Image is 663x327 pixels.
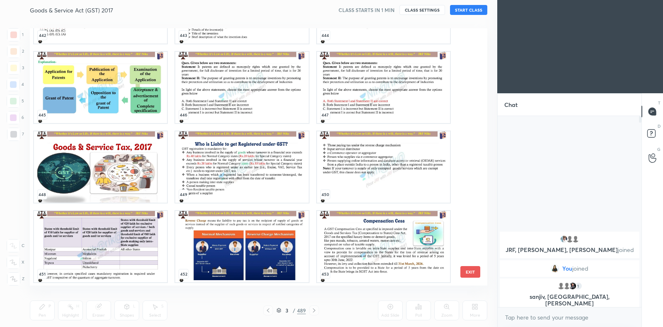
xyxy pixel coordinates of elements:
[7,128,24,141] div: 7
[399,5,445,15] button: CLASS SETTINGS
[572,265,588,272] span: joined
[34,52,167,123] img: 17593055921EC4YA.pdf
[30,28,473,286] div: grid
[460,266,480,278] button: EXIT
[293,308,295,313] div: /
[297,307,306,314] div: 489
[175,131,308,203] img: 17593055921EC4YA.pdf
[7,239,24,252] div: C
[658,100,661,106] p: T
[34,211,167,282] img: 17593055921EC4YA.pdf
[283,308,291,313] div: 3
[657,146,661,153] p: G
[175,211,308,282] img: 17593055921EC4YA.pdf
[450,5,487,15] button: START CLASS
[557,282,565,290] img: default.png
[618,246,634,254] span: joined
[7,256,24,269] div: X
[7,272,24,286] div: Z
[7,94,24,108] div: 5
[7,28,24,41] div: 1
[317,52,450,123] img: 17593055921EC4YA.pdf
[560,235,568,243] img: df575e23622e47c587a5de21df063601.jpg
[7,78,24,91] div: 4
[7,111,24,124] div: 6
[566,235,574,243] img: default.png
[30,6,113,14] h4: Goods & Service Act (GST) 2017
[551,264,559,273] img: 55eb4730e2bb421f98883ea12e9d64d8.jpg
[498,230,641,307] div: grid
[505,247,634,253] p: JRF, [PERSON_NAME], [PERSON_NAME]
[498,94,524,116] p: Chat
[317,211,450,282] img: 17593055921EC4YA.pdf
[562,265,572,272] span: You
[34,131,167,203] img: 17593055921EC4YA.pdf
[339,6,394,14] h5: CLASS STARTS IN 1 MIN
[569,282,577,290] img: f1e78459a560465fa9b96f7c833a40d9.jpg
[317,131,450,203] img: 17593055921EC4YA.pdf
[571,235,580,243] img: default.png
[658,123,661,129] p: D
[563,282,571,290] img: default.png
[175,52,308,123] img: 17593055921EC4YA.pdf
[7,61,24,75] div: 3
[7,45,24,58] div: 2
[574,282,583,290] div: 1
[505,293,634,307] p: sanjiv, [GEOGRAPHIC_DATA], [PERSON_NAME]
